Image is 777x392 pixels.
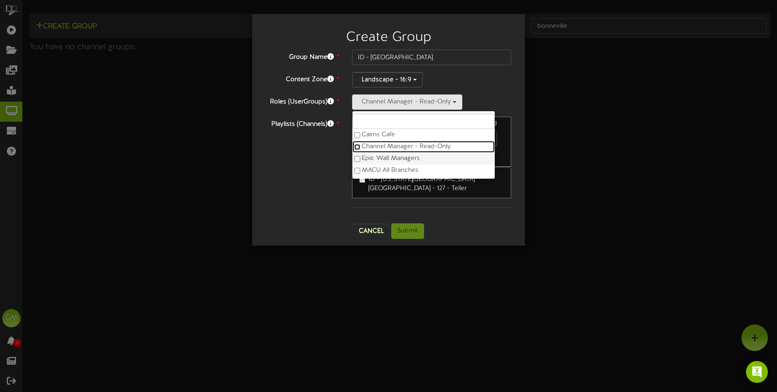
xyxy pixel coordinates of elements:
[259,94,345,107] label: Roles (UserGroups)
[746,361,768,383] div: Open Intercom Messenger
[259,50,345,62] label: Group Name
[359,172,504,193] label: ID - [US_STATE][GEOGRAPHIC_DATA] [GEOGRAPHIC_DATA] - 127 - Teller
[352,165,495,176] label: MACU All Branches
[352,141,495,153] label: Channel Manager - Read-Only
[259,72,345,84] label: Content Zone
[259,117,345,129] label: Playlists (Channels)
[352,50,511,65] input: Channel Group Name
[391,223,424,239] button: Submit
[359,177,365,183] input: ID - [US_STATE][GEOGRAPHIC_DATA] [GEOGRAPHIC_DATA] - 127 - Teller
[266,30,511,45] h2: Create Group
[352,94,462,110] button: Channel Manager - Read-Only
[352,153,495,165] label: Epic Wall Managers
[352,111,495,179] ul: Channel Manager - Read-Only
[352,72,423,88] button: Landscape - 16:9
[352,176,495,188] label: MACU Corporate Default
[352,129,495,141] label: Cairns Cafe
[353,224,389,238] button: Cancel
